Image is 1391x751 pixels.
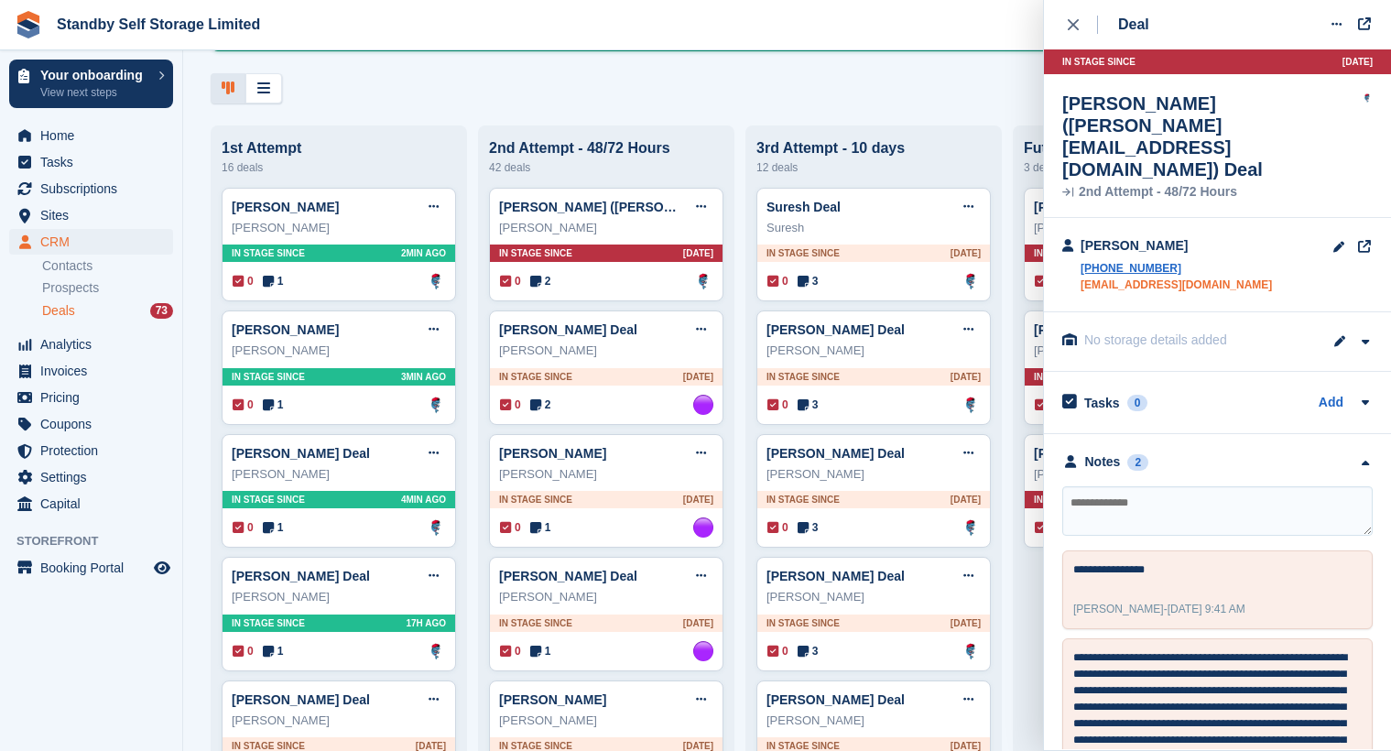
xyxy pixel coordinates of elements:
[1034,219,1248,237] div: [PERSON_NAME] [PERSON_NAME]
[40,202,150,228] span: Sites
[1081,236,1272,256] div: [PERSON_NAME]
[1085,452,1121,472] div: Notes
[1024,140,1258,157] div: Future Follow Up
[233,273,254,289] span: 0
[426,517,446,538] a: Glenn Fisher
[951,246,981,260] span: [DATE]
[232,446,370,461] a: [PERSON_NAME] Deal
[9,202,173,228] a: menu
[15,11,42,38] img: stora-icon-8386f47178a22dfd0bd8f6a31ec36ba5ce8667c1dd55bd0f319d3a0aa187defe.svg
[16,532,182,550] span: Storefront
[222,140,456,157] div: 1st Attempt
[530,643,551,659] span: 1
[232,692,370,707] a: [PERSON_NAME] Deal
[1035,273,1056,289] span: 0
[232,322,339,337] a: [PERSON_NAME]
[766,493,840,506] span: In stage since
[42,257,173,275] a: Contacts
[401,246,446,260] span: 2MIN AGO
[1073,601,1245,617] div: -
[263,273,284,289] span: 1
[499,712,713,730] div: [PERSON_NAME]
[40,411,150,437] span: Coupons
[961,395,981,415] img: Glenn Fisher
[766,692,905,707] a: [PERSON_NAME] Deal
[500,519,521,536] span: 0
[499,200,981,214] a: [PERSON_NAME] ([PERSON_NAME][EMAIL_ADDRESS][DOMAIN_NAME]) Deal
[766,342,981,360] div: [PERSON_NAME]
[1034,446,1172,461] a: [PERSON_NAME] Deal
[9,60,173,108] a: Your onboarding View next steps
[1062,186,1362,199] div: 2nd Attempt - 48/72 Hours
[693,641,713,661] a: Sue Ford
[767,519,788,536] span: 0
[42,302,75,320] span: Deals
[499,692,606,707] a: [PERSON_NAME]
[798,519,819,536] span: 3
[426,395,446,415] a: Glenn Fisher
[683,370,713,384] span: [DATE]
[961,641,981,661] a: Glenn Fisher
[401,493,446,506] span: 4MIN AGO
[500,643,521,659] span: 0
[1034,322,1141,337] a: [PERSON_NAME]
[40,491,150,517] span: Capital
[232,588,446,606] div: [PERSON_NAME]
[426,271,446,291] img: Glenn Fisher
[42,301,173,321] a: Deals 73
[1084,331,1267,350] div: No storage details added
[40,149,150,175] span: Tasks
[401,370,446,384] span: 3MIN AGO
[40,84,149,101] p: View next steps
[1127,454,1148,471] div: 2
[961,271,981,291] a: Glenn Fisher
[151,557,173,579] a: Preview store
[222,157,456,179] div: 16 deals
[1362,93,1373,103] img: Glenn Fisher
[766,370,840,384] span: In stage since
[9,411,173,437] a: menu
[263,397,284,413] span: 1
[1168,603,1245,615] span: [DATE] 9:41 AM
[9,176,173,201] a: menu
[499,588,713,606] div: [PERSON_NAME]
[9,385,173,410] a: menu
[489,157,723,179] div: 42 deals
[232,493,305,506] span: In stage since
[1024,157,1258,179] div: 3 deals
[489,140,723,157] div: 2nd Attempt - 48/72 Hours
[40,438,150,463] span: Protection
[9,555,173,581] a: menu
[1062,55,1136,69] span: In stage since
[232,712,446,730] div: [PERSON_NAME]
[1034,342,1248,360] div: [PERSON_NAME]
[263,643,284,659] span: 1
[766,569,905,583] a: [PERSON_NAME] Deal
[263,519,284,536] span: 1
[40,358,150,384] span: Invoices
[1081,277,1272,293] a: [EMAIL_ADDRESS][DOMAIN_NAME]
[767,643,788,659] span: 0
[232,246,305,260] span: In stage since
[232,370,305,384] span: In stage since
[1035,519,1056,536] span: 0
[1118,14,1149,36] div: Deal
[693,271,713,291] a: Glenn Fisher
[232,219,446,237] div: [PERSON_NAME]
[767,397,788,413] span: 0
[40,69,149,82] p: Your onboarding
[1084,395,1120,411] h2: Tasks
[1035,397,1056,413] span: 0
[683,246,713,260] span: [DATE]
[683,493,713,506] span: [DATE]
[767,273,788,289] span: 0
[1127,395,1148,411] div: 0
[9,123,173,148] a: menu
[798,397,819,413] span: 3
[756,140,991,157] div: 3rd Attempt - 10 days
[1062,93,1362,180] div: [PERSON_NAME] ([PERSON_NAME][EMAIL_ADDRESS][DOMAIN_NAME]) Deal
[9,438,173,463] a: menu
